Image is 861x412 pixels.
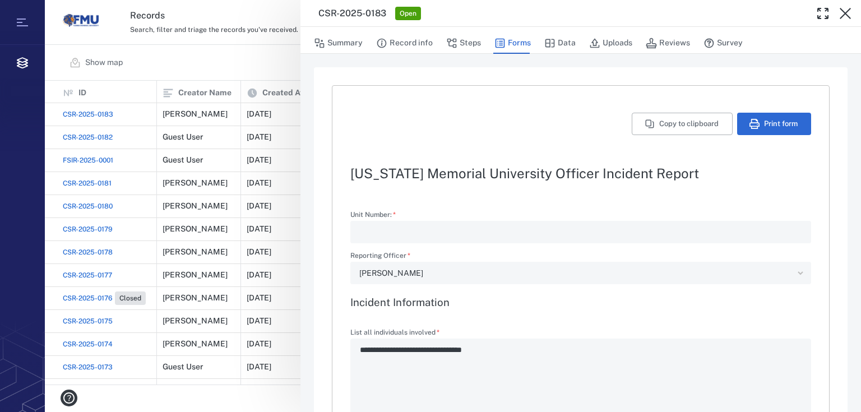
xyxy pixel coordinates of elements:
[350,166,811,180] h2: [US_STATE] Memorial University Officer Incident Report
[703,33,743,54] button: Survey
[544,33,576,54] button: Data
[350,221,811,243] div: Unit Number:
[359,267,793,280] div: [PERSON_NAME]
[350,329,811,339] label: List all individuals involved
[25,8,48,18] span: Help
[446,33,481,54] button: Steps
[494,33,531,54] button: Forms
[350,211,811,221] label: Unit Number:
[350,252,811,262] label: Reporting Officer
[318,7,386,20] h3: CSR-2025-0183
[632,113,733,135] button: Copy to clipboard
[314,33,363,54] button: Summary
[397,9,419,18] span: Open
[834,2,857,25] button: Close
[376,33,433,54] button: Record info
[350,262,811,284] div: Reporting Officer
[589,33,632,54] button: Uploads
[350,295,811,309] h3: Incident Information
[646,33,690,54] button: Reviews
[812,2,834,25] button: Toggle Fullscreen
[737,113,811,135] button: Print form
